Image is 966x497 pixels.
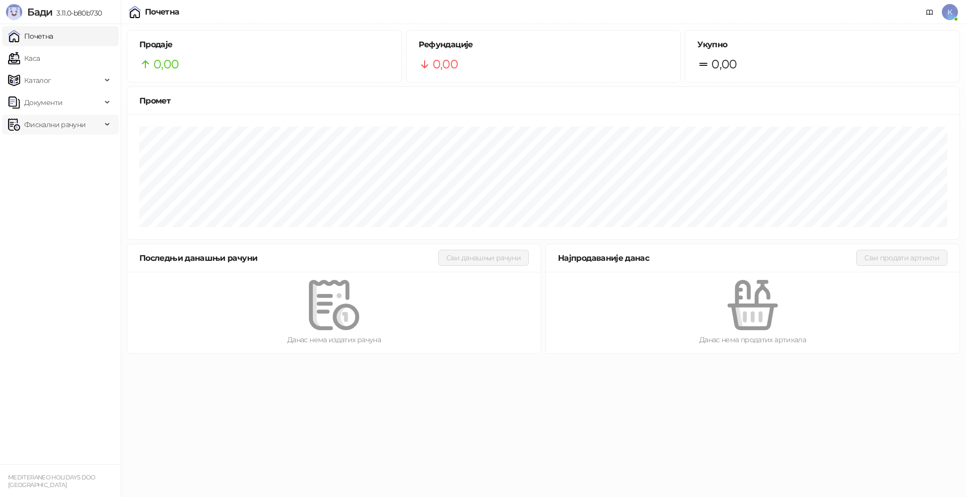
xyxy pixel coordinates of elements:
[24,115,86,135] span: Фискални рачуни
[139,94,947,107] div: Промет
[922,4,938,20] a: Документација
[6,4,22,20] img: Logo
[8,26,53,46] a: Почетна
[697,39,947,51] h5: Укупно
[143,334,525,345] div: Данас нема издатих рачуна
[139,39,389,51] h5: Продаје
[145,8,180,16] div: Почетна
[24,70,51,90] span: Каталог
[558,252,856,264] div: Најпродаваније данас
[711,55,737,74] span: 0,00
[24,92,62,113] span: Документи
[433,55,458,74] span: 0,00
[8,48,40,68] a: Каса
[153,55,179,74] span: 0,00
[52,9,102,18] span: 3.11.0-b80b730
[27,6,52,18] span: Бади
[8,474,96,488] small: MEDITERANEO HOLIDAYS DOO [GEOGRAPHIC_DATA]
[419,39,669,51] h5: Рефундације
[562,334,943,345] div: Данас нема продатих артикала
[942,4,958,20] span: K
[856,250,947,266] button: Сви продати артикли
[139,252,438,264] div: Последњи данашњи рачуни
[438,250,529,266] button: Сви данашњи рачуни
